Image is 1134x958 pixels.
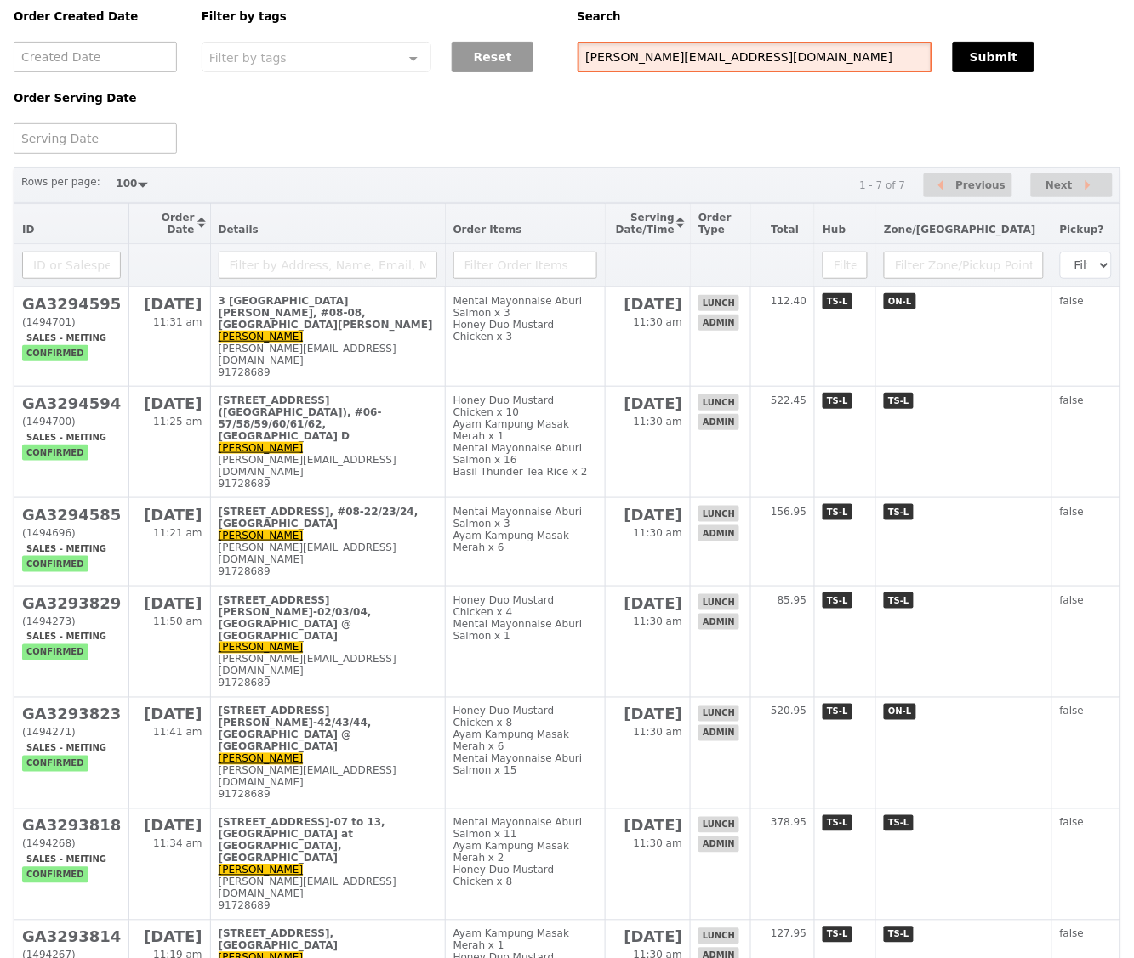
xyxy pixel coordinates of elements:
div: [PERSON_NAME][EMAIL_ADDRESS][DOMAIN_NAME] [219,541,437,565]
h5: Order Serving Date [14,92,181,105]
span: Sales - Meiting [22,852,111,868]
span: Hub [823,224,846,235]
input: Search any field [578,42,933,72]
span: confirmed [22,756,88,772]
div: Ayam Kampung Masak Merah x 1 [453,928,597,952]
div: [PERSON_NAME][EMAIL_ADDRESS][DOMAIN_NAME] [219,343,437,366]
h2: [DATE] [613,928,682,946]
span: 85.95 [778,594,806,606]
div: Ayam Kampung Masak Merah x 2 [453,841,597,864]
span: lunch [698,706,739,722]
span: 11:50 am [153,615,202,627]
h2: [DATE] [137,817,202,835]
span: 11:21 am [153,527,202,539]
span: 11:30 am [634,527,682,539]
div: Mentai Mayonnaise Aburi Salmon x 1 [453,618,597,642]
span: TS-L [823,704,852,720]
a: [PERSON_NAME] [219,642,304,654]
h2: [DATE] [137,594,202,612]
div: (1494700) [22,416,121,428]
h2: GA3294595 [22,295,121,313]
span: Sales - Meiting [22,740,111,757]
span: confirmed [22,345,88,361]
span: 11:41 am [153,727,202,739]
h2: [DATE] [613,394,682,412]
div: 91728689 [219,900,437,912]
div: Honey Duo Mustard Chicken x 8 [453,864,597,888]
div: Honey Duo Mustard Chicken x 10 [453,394,597,418]
div: 91728689 [219,565,437,577]
span: admin [698,836,739,853]
h2: [DATE] [613,295,682,313]
input: Serving Date [14,123,177,154]
span: TS-L [884,927,914,943]
h2: GA3293829 [22,594,121,612]
span: 522.45 [771,394,806,406]
h2: [DATE] [137,706,202,723]
div: [PERSON_NAME][EMAIL_ADDRESS][DOMAIN_NAME] [219,654,437,677]
span: 11:25 am [153,416,202,428]
h2: GA3294594 [22,394,121,412]
div: [PERSON_NAME][EMAIL_ADDRESS][DOMAIN_NAME] [219,876,437,900]
h2: [DATE] [613,817,682,835]
input: Filter by Address, Name, Email, Mobile [219,252,437,279]
div: Honey Duo Mustard Chicken x 3 [453,319,597,343]
span: Order Type [698,212,732,235]
div: [STREET_ADDRESS] ([GEOGRAPHIC_DATA]), #06-57/58/59/60/61/62, [GEOGRAPHIC_DATA] D [219,394,437,442]
span: lunch [698,594,739,610]
h2: [DATE] [137,506,202,524]
span: TS-L [884,592,914,609]
h2: GA3293823 [22,706,121,723]
span: Filter by tags [209,49,287,65]
div: 3 [GEOGRAPHIC_DATA][PERSON_NAME], #08-08, [GEOGRAPHIC_DATA][PERSON_NAME] [219,295,437,331]
button: Reset [452,42,533,72]
h2: [DATE] [137,928,202,946]
span: 378.95 [771,817,806,829]
input: Filter Zone/Pickup Point [884,252,1044,279]
h2: [DATE] [137,394,202,412]
span: 11:31 am [153,316,202,328]
span: 520.95 [771,706,806,717]
span: lunch [698,506,739,522]
span: false [1060,706,1085,717]
button: Submit [953,42,1034,72]
h5: Search [578,10,1121,23]
span: Zone/[GEOGRAPHIC_DATA] [884,224,1036,235]
span: ID [22,224,34,235]
span: false [1060,394,1085,406]
span: confirmed [22,556,88,572]
div: 91728689 [219,366,437,378]
h2: GA3293814 [22,928,121,946]
span: false [1060,817,1085,829]
span: TS-L [823,592,852,609]
div: Mentai Mayonnaise Aburi Salmon x 3 [453,506,597,530]
div: [STREET_ADDRESS], [GEOGRAPHIC_DATA] [219,928,437,952]
span: admin [698,525,739,541]
a: [PERSON_NAME] [219,442,304,454]
div: (1494696) [22,527,121,539]
span: confirmed [22,445,88,461]
span: 156.95 [771,506,806,518]
span: false [1060,295,1085,307]
span: Sales - Meiting [22,429,111,445]
div: Honey Duo Mustard Chicken x 8 [453,706,597,729]
span: TS-L [823,293,852,309]
h2: [DATE] [613,594,682,612]
h5: Filter by tags [202,10,557,23]
span: false [1060,506,1085,518]
div: Mentai Mayonnaise Aburi Salmon x 16 [453,442,597,466]
div: (1494268) [22,838,121,850]
span: admin [698,614,739,630]
span: TS-L [823,927,852,943]
input: Filter Order Items [453,252,597,279]
span: TS-L [884,815,914,831]
button: Previous [924,173,1012,198]
span: Previous [956,175,1006,196]
span: 11:30 am [634,416,682,428]
h2: GA3293818 [22,817,121,835]
span: confirmed [22,644,88,660]
span: ON-L [884,704,915,720]
span: lunch [698,817,739,833]
span: Next [1046,175,1073,196]
button: Next [1031,173,1113,198]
